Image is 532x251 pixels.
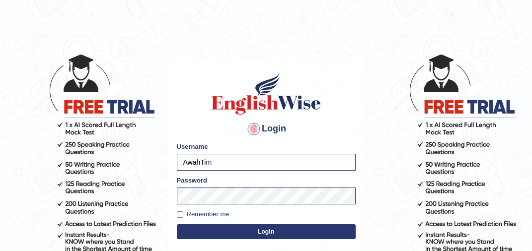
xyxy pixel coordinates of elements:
[210,71,323,116] img: Logo of English Wise sign in for intelligent practice with AI
[177,224,356,239] button: Login
[177,176,207,185] label: Password
[177,211,183,218] input: Remember me
[177,209,229,219] label: Remember me
[177,142,208,151] label: Username
[177,121,356,137] h4: Login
